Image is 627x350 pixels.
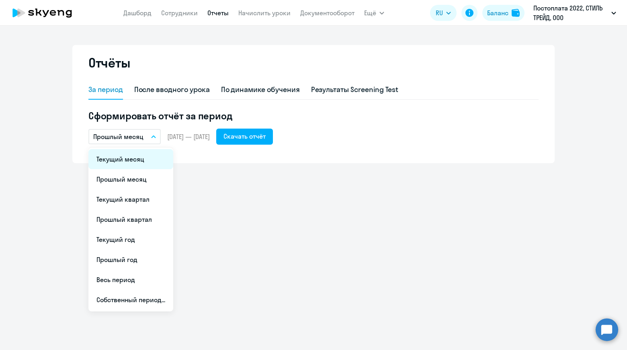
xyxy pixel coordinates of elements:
div: По динамике обучения [221,84,300,95]
div: Баланс [487,8,508,18]
a: Отчеты [207,9,229,17]
h5: Сформировать отчёт за период [88,109,539,122]
h2: Отчёты [88,55,130,71]
ul: Ещё [88,147,173,311]
span: RU [436,8,443,18]
a: Документооборот [300,9,354,17]
p: Прошлый месяц [93,132,143,141]
img: balance [512,9,520,17]
a: Сотрудники [161,9,198,17]
button: Балансbalance [482,5,525,21]
a: Начислить уроки [238,9,291,17]
button: Скачать отчёт [216,129,273,145]
div: За период [88,84,123,95]
div: После вводного урока [134,84,210,95]
button: Ещё [364,5,384,21]
a: Дашборд [123,9,152,17]
button: Прошлый месяц [88,129,161,144]
button: Постоплата 2022, СТИЛЬ ТРЕЙД, ООО [529,3,620,23]
div: Скачать отчёт [223,131,266,141]
div: Результаты Screening Test [311,84,399,95]
p: Постоплата 2022, СТИЛЬ ТРЕЙД, ООО [533,3,608,23]
span: [DATE] — [DATE] [167,132,210,141]
span: Ещё [364,8,376,18]
button: RU [430,5,457,21]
